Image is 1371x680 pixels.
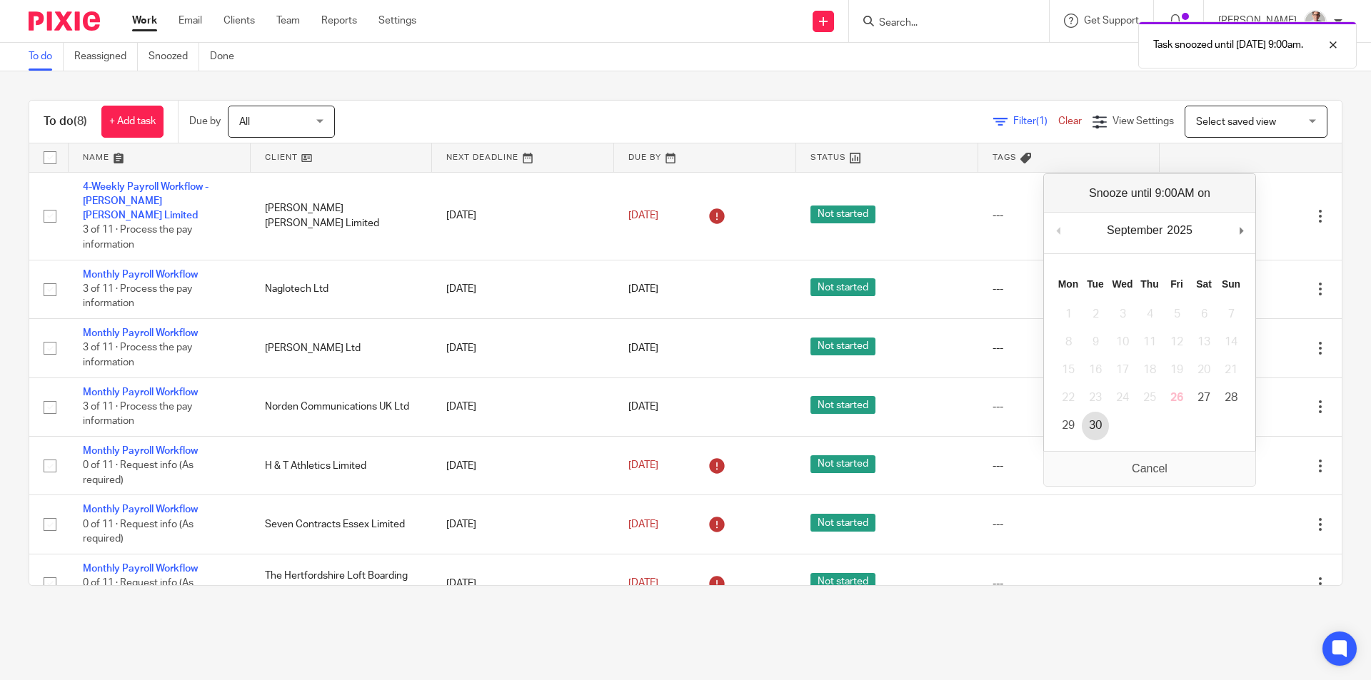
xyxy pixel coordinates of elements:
[251,377,433,436] td: Norden Communications UK Ltd
[432,260,614,318] td: [DATE]
[993,400,1146,414] div: ---
[1113,116,1174,126] span: View Settings
[189,114,221,128] p: Due by
[1217,384,1245,412] button: 28
[432,172,614,260] td: [DATE]
[628,284,658,294] span: [DATE]
[432,377,614,436] td: [DATE]
[83,579,194,604] span: 0 of 11 · Request info (As required)
[1055,412,1082,440] button: 29
[251,437,433,495] td: H & T Athletics Limited
[810,396,875,414] span: Not started
[1165,220,1195,241] div: 2025
[993,517,1146,532] div: ---
[83,446,198,456] a: Monthly Payroll Workflow
[276,14,300,28] a: Team
[1051,220,1065,241] button: Previous Month
[1190,384,1217,412] button: 27
[83,461,194,486] span: 0 of 11 · Request info (As required)
[83,182,209,221] a: 4-Weekly Payroll Workflow - [PERSON_NAME] [PERSON_NAME] Limited
[993,341,1146,355] div: ---
[810,338,875,355] span: Not started
[810,455,875,473] span: Not started
[628,210,658,220] span: [DATE]
[149,43,199,71] a: Snoozed
[628,343,658,353] span: [DATE]
[432,495,614,554] td: [DATE]
[29,11,100,31] img: Pixie
[251,319,433,377] td: [PERSON_NAME] Ltd
[810,205,875,223] span: Not started
[993,153,1017,161] span: Tags
[1112,278,1133,290] abbr: Wednesday
[1082,412,1109,440] button: 30
[1036,116,1048,126] span: (1)
[993,459,1146,473] div: ---
[1196,278,1212,290] abbr: Saturday
[251,172,433,260] td: [PERSON_NAME] [PERSON_NAME] Limited
[1234,220,1248,241] button: Next Month
[83,387,198,397] a: Monthly Payroll Workflow
[628,461,658,471] span: [DATE]
[993,208,1146,223] div: ---
[83,284,192,309] span: 3 of 11 · Process the pay information
[1222,278,1240,290] abbr: Sunday
[628,402,658,412] span: [DATE]
[83,328,198,338] a: Monthly Payroll Workflow
[1140,278,1158,290] abbr: Thursday
[1013,116,1058,126] span: Filter
[210,43,245,71] a: Done
[74,116,87,127] span: (8)
[83,225,192,250] span: 3 of 11 · Process the pay information
[29,43,64,71] a: To do
[432,319,614,377] td: [DATE]
[83,504,198,514] a: Monthly Payroll Workflow
[1058,116,1082,126] a: Clear
[1304,10,1327,33] img: IMG_9924.jpg
[251,495,433,554] td: Seven Contracts Essex Limited
[378,14,416,28] a: Settings
[993,282,1146,296] div: ---
[251,260,433,318] td: Naglotech Ltd
[44,114,87,129] h1: To do
[993,577,1146,591] div: ---
[1170,278,1183,290] abbr: Friday
[432,437,614,495] td: [DATE]
[810,573,875,591] span: Not started
[1196,117,1276,127] span: Select saved view
[74,43,138,71] a: Reassigned
[101,106,164,138] a: + Add task
[810,278,875,296] span: Not started
[1087,278,1104,290] abbr: Tuesday
[628,519,658,529] span: [DATE]
[224,14,255,28] a: Clients
[83,564,198,574] a: Monthly Payroll Workflow
[1153,38,1303,52] p: Task snoozed until [DATE] 9:00am.
[1058,278,1078,290] abbr: Monday
[179,14,202,28] a: Email
[132,14,157,28] a: Work
[1105,220,1165,241] div: September
[83,343,192,368] span: 3 of 11 · Process the pay information
[432,554,614,612] td: [DATE]
[251,554,433,612] td: The Hertfordshire Loft Boarding Company Limited
[628,578,658,588] span: [DATE]
[83,270,198,280] a: Monthly Payroll Workflow
[321,14,357,28] a: Reports
[810,514,875,532] span: Not started
[83,402,192,427] span: 3 of 11 · Process the pay information
[239,117,250,127] span: All
[83,519,194,544] span: 0 of 11 · Request info (As required)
